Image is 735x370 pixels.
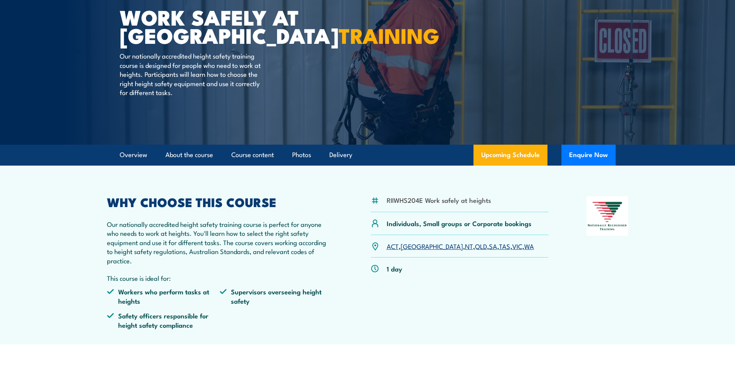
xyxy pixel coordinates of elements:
[292,145,311,165] a: Photos
[387,219,532,228] p: Individuals, Small groups or Corporate bookings
[107,311,220,329] li: Safety officers responsible for height safety compliance
[120,145,147,165] a: Overview
[512,241,522,251] a: VIC
[231,145,274,165] a: Course content
[107,273,333,282] p: This course is ideal for:
[387,195,491,204] li: RIIWHS204E Work safely at heights
[387,241,399,251] a: ACT
[107,287,220,305] li: Workers who perform tasks at heights
[107,196,333,207] h2: WHY CHOOSE THIS COURSE
[120,8,311,44] h1: Work Safely at [GEOGRAPHIC_DATA]
[475,241,487,251] a: QLD
[165,145,213,165] a: About the course
[587,196,628,236] img: Nationally Recognised Training logo.
[387,242,534,251] p: , , , , , , ,
[387,264,402,273] p: 1 day
[561,145,616,166] button: Enquire Now
[473,145,547,166] a: Upcoming Schedule
[329,145,352,165] a: Delivery
[465,241,473,251] a: NT
[489,241,497,251] a: SA
[107,220,333,265] p: Our nationally accredited height safety training course is perfect for anyone who needs to work a...
[120,51,261,97] p: Our nationally accredited height safety training course is designed for people who need to work a...
[220,287,333,305] li: Supervisors overseeing height safety
[524,241,534,251] a: WA
[339,19,439,51] strong: TRAINING
[401,241,463,251] a: [GEOGRAPHIC_DATA]
[499,241,510,251] a: TAS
